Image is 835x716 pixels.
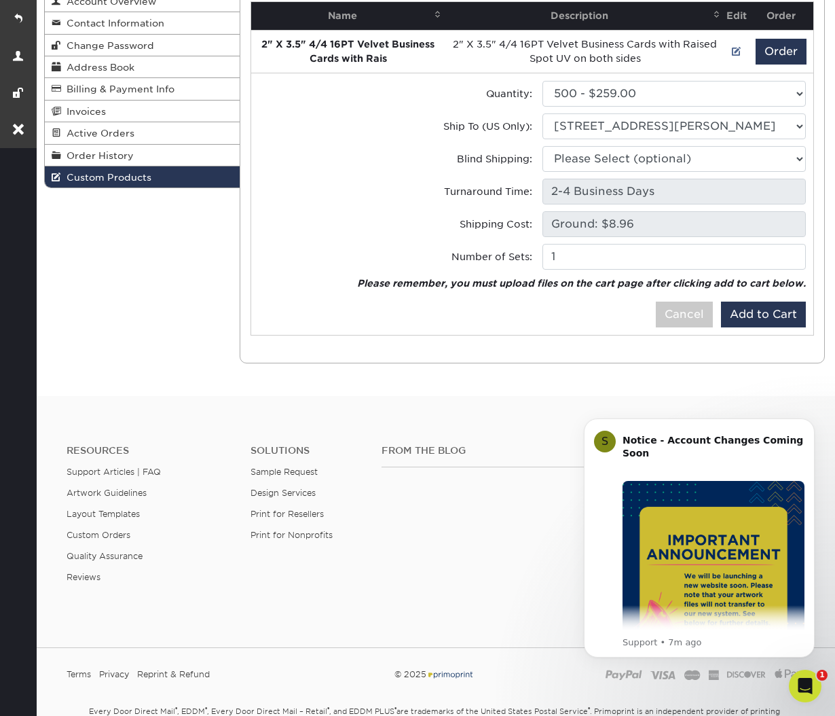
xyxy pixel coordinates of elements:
[67,551,143,561] a: Quality Assurance
[61,106,106,117] span: Invoices
[45,35,240,56] a: Change Password
[308,664,560,685] div: © 2025
[61,128,134,139] span: Active Orders
[67,664,91,685] a: Terms
[45,145,240,166] a: Order History
[327,706,329,713] sup: ®
[45,122,240,144] a: Active Orders
[382,445,602,457] h4: From the Blog
[61,62,134,73] span: Address Book
[250,530,333,540] a: Print for Nonprofits
[563,399,835,679] iframe: Intercom notifications message
[451,249,532,264] label: Number of Sets:
[250,445,361,457] h4: Solutions
[445,30,724,73] td: 2" X 3.5" 4/4 16PT Velvet Business Cards with Raised Spot UV on both sides
[724,2,749,30] th: Edit
[61,150,134,161] span: Order History
[588,706,590,713] sup: ®
[460,217,532,231] label: Shipping Cost:
[457,151,532,166] label: Blind Shipping:
[45,56,240,78] a: Address Book
[817,670,828,681] span: 1
[137,664,210,685] a: Reprint & Refund
[61,172,151,183] span: Custom Products
[261,39,434,64] strong: 2" X 3.5" 4/4 16PT Velvet Business Cards with Rais
[61,40,154,51] span: Change Password
[443,119,532,133] label: Ship To (US Only):
[67,530,130,540] a: Custom Orders
[789,670,821,702] iframe: Intercom live chat
[3,675,115,711] iframe: Google Customer Reviews
[394,706,396,713] sup: ®
[486,86,532,101] label: Quantity:
[45,78,240,100] a: Billing & Payment Info
[250,467,318,477] a: Sample Request
[749,2,813,30] th: Order
[542,211,806,237] input: Pending
[251,2,446,30] th: Name
[444,184,532,198] label: Turnaround Time:
[175,706,177,713] sup: ®
[67,509,140,519] a: Layout Templates
[45,101,240,122] a: Invoices
[61,84,174,94] span: Billing & Payment Info
[67,488,147,498] a: Artwork Guidelines
[756,39,806,65] button: Order
[45,166,240,187] a: Custom Products
[205,706,207,713] sup: ®
[357,278,806,289] em: Please remember, you must upload files on the cart page after clicking add to cart below.
[250,509,324,519] a: Print for Resellers
[67,572,100,582] a: Reviews
[67,467,161,477] a: Support Articles | FAQ
[426,669,474,679] img: Primoprint
[250,488,316,498] a: Design Services
[445,2,724,30] th: Description
[61,18,164,29] span: Contact Information
[67,445,230,457] h4: Resources
[721,302,806,327] button: Add to Cart
[656,302,713,327] button: Cancel
[45,12,240,34] a: Contact Information
[99,664,129,685] a: Privacy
